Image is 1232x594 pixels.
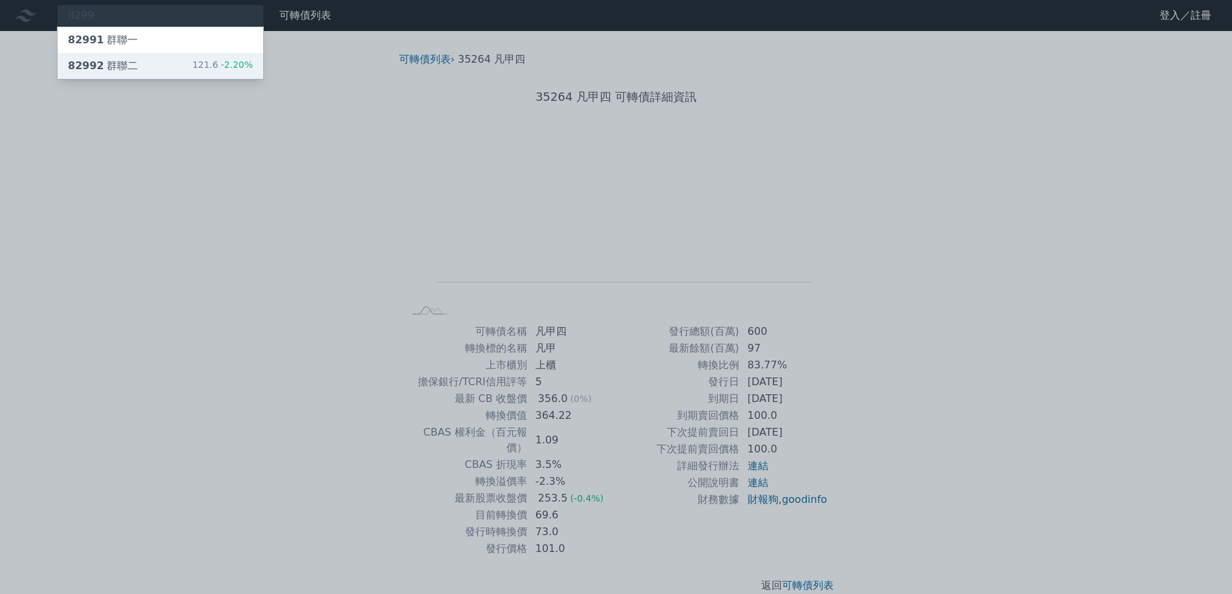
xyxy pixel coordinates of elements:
span: 82992 [68,59,104,72]
div: 121.6 [192,58,253,74]
span: -2.20% [218,59,253,70]
iframe: Chat Widget [1167,532,1232,594]
div: 群聯二 [68,58,138,74]
div: 群聯一 [68,32,138,48]
span: 82991 [68,34,104,46]
a: 82991群聯一 [58,27,263,53]
div: 聊天小工具 [1167,532,1232,594]
a: 82992群聯二 121.6-2.20% [58,53,263,79]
